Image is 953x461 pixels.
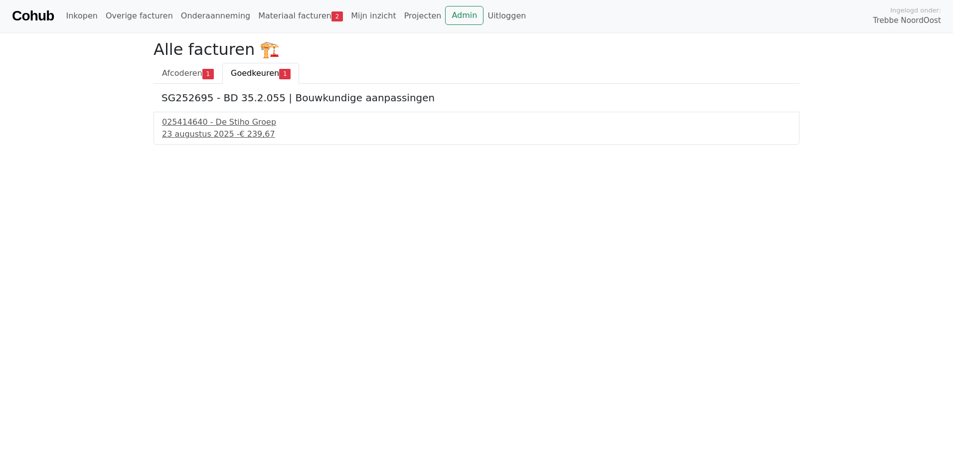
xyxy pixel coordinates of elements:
[154,63,222,84] a: Afcoderen1
[162,116,791,140] a: 025414640 - De Stiho Groep23 augustus 2025 -€ 239,67
[331,11,343,21] span: 2
[400,6,446,26] a: Projecten
[254,6,347,26] a: Materiaal facturen2
[239,129,275,139] span: € 239,67
[162,68,202,78] span: Afcoderen
[162,128,791,140] div: 23 augustus 2025 -
[483,6,530,26] a: Uitloggen
[347,6,400,26] a: Mijn inzicht
[202,69,214,79] span: 1
[12,4,54,28] a: Cohub
[177,6,254,26] a: Onderaanneming
[222,63,299,84] a: Goedkeuren1
[162,116,791,128] div: 025414640 - De Stiho Groep
[102,6,177,26] a: Overige facturen
[231,68,279,78] span: Goedkeuren
[279,69,291,79] span: 1
[62,6,101,26] a: Inkopen
[154,40,799,59] h2: Alle facturen 🏗️
[873,15,941,26] span: Trebbe NoordOost
[890,5,941,15] span: Ingelogd onder:
[445,6,483,25] a: Admin
[161,92,792,104] h5: SG252695 - BD 35.2.055 | Bouwkundige aanpassingen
